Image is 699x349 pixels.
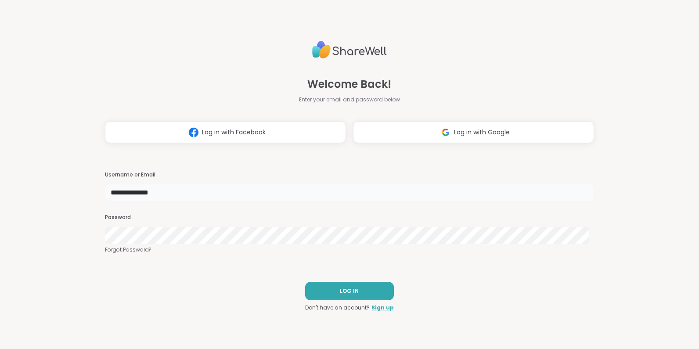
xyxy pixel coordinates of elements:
[105,121,346,143] button: Log in with Facebook
[371,304,394,312] a: Sign up
[437,124,454,140] img: ShareWell Logomark
[305,304,370,312] span: Don't have an account?
[312,37,387,62] img: ShareWell Logo
[299,96,400,104] span: Enter your email and password below
[202,128,266,137] span: Log in with Facebook
[307,76,391,92] span: Welcome Back!
[185,124,202,140] img: ShareWell Logomark
[105,214,594,221] h3: Password
[454,128,510,137] span: Log in with Google
[305,282,394,300] button: LOG IN
[340,287,359,295] span: LOG IN
[353,121,594,143] button: Log in with Google
[105,171,594,179] h3: Username or Email
[105,246,594,254] a: Forgot Password?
